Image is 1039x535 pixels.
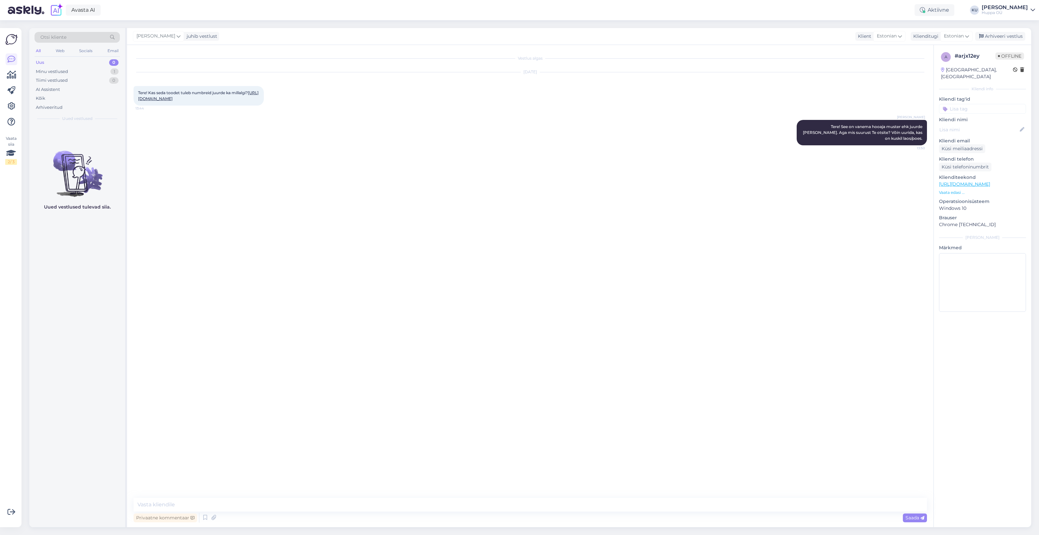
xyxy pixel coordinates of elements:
div: # arjx12ey [955,52,995,60]
span: Saada [905,515,924,521]
p: Operatsioonisüsteem [939,198,1026,205]
p: Kliendi nimi [939,116,1026,123]
p: Chrome [TECHNICAL_ID] [939,221,1026,228]
div: Küsi meiliaadressi [939,144,985,153]
div: 1 [110,68,119,75]
img: Askly Logo [5,33,18,46]
p: Windows 10 [939,205,1026,212]
span: Tere! Kas seda toodet tuleb numbreid juurde ka millalgi? [138,90,259,101]
div: All [35,47,42,55]
div: Kliendi info [939,86,1026,92]
a: Avasta AI [66,5,101,16]
div: KU [970,6,979,15]
div: Küsi telefoninumbrit [939,163,991,171]
a: [URL][DOMAIN_NAME] [939,181,990,187]
div: Aktiivne [915,4,954,16]
span: Uued vestlused [62,116,93,122]
span: Offline [995,52,1024,60]
span: Estonian [944,33,964,40]
div: 2 / 3 [5,159,17,165]
p: Vaata edasi ... [939,190,1026,195]
div: Vaata siia [5,136,17,165]
div: Minu vestlused [36,68,68,75]
div: [PERSON_NAME] [939,235,1026,240]
div: juhib vestlust [184,33,217,40]
div: Uus [36,59,44,66]
img: explore-ai [50,3,63,17]
div: Vestlus algas [134,55,927,61]
span: a [945,54,947,59]
div: Privaatne kommentaar [134,513,197,522]
div: Arhiveeritud [36,104,63,111]
span: [PERSON_NAME] [136,33,175,40]
p: Uued vestlused tulevad siia. [44,204,111,210]
input: Lisa nimi [939,126,1018,133]
div: AI Assistent [36,86,60,93]
div: [DATE] [134,69,927,75]
p: Kliendi telefon [939,156,1026,163]
div: Klienditugi [911,33,938,40]
div: [GEOGRAPHIC_DATA], [GEOGRAPHIC_DATA] [941,66,1013,80]
span: Otsi kliente [40,34,66,41]
div: Email [106,47,120,55]
p: Kliendi tag'id [939,96,1026,103]
p: Klienditeekond [939,174,1026,181]
span: 13:44 [135,106,160,111]
span: 13:50 [901,146,925,151]
a: [PERSON_NAME]Huppa OÜ [982,5,1035,15]
span: Estonian [877,33,897,40]
div: Huppa OÜ [982,10,1028,15]
div: Arhiveeri vestlus [975,32,1025,41]
div: 0 [109,59,119,66]
div: Web [54,47,66,55]
div: 0 [109,77,119,84]
div: Klient [855,33,871,40]
span: Tere! See on vanema hooaja muster ehk juurde [PERSON_NAME]. Aga mis suurust Te otsite? Võin uurid... [803,124,923,141]
div: Kõik [36,95,45,102]
div: Socials [78,47,94,55]
div: [PERSON_NAME] [982,5,1028,10]
img: No chats [29,139,125,198]
p: Kliendi email [939,137,1026,144]
div: Tiimi vestlused [36,77,68,84]
input: Lisa tag [939,104,1026,114]
p: Brauser [939,214,1026,221]
p: Märkmed [939,244,1026,251]
span: [PERSON_NAME] [897,115,925,120]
